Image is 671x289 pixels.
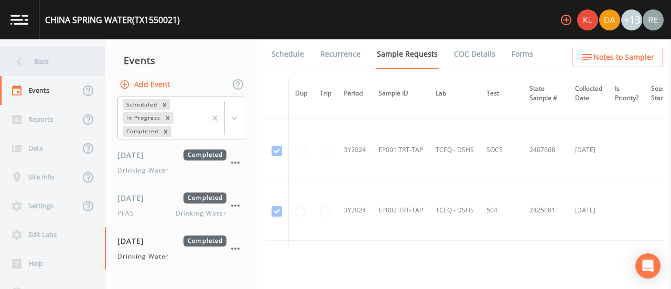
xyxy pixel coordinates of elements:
[593,51,654,64] span: Notes to Sampler
[117,192,151,204] span: [DATE]
[176,209,226,218] span: Drinking Water
[621,9,642,30] div: +13
[372,120,429,180] td: EP001 TRT-TAP
[160,126,171,137] div: Remove Completed
[375,39,439,69] a: Sample Requests
[117,166,168,175] span: Drinking Water
[599,9,621,30] div: David Weber
[117,75,174,94] button: Add Event
[338,180,372,241] td: 3Y2024
[452,39,497,69] a: COC Details
[159,99,170,110] div: Remove Scheduled
[429,120,480,180] td: TCEQ - DSHS
[480,78,523,110] th: Test
[123,126,160,137] div: Completed
[523,180,569,241] td: 2425081
[569,120,609,180] td: [DATE]
[569,180,609,241] td: [DATE]
[117,252,168,261] span: Drinking Water
[45,14,180,26] div: CHINA SPRING WATER (TX1550021)
[510,39,535,69] a: Forms
[429,180,480,241] td: TCEQ - DSHS
[372,180,429,241] td: EP002 TRT-TAP
[643,9,664,30] img: e720f1e92442e99c2aab0e3b783e6548
[338,120,372,180] td: 3Y2024
[577,9,598,30] img: 9c4450d90d3b8045b2e5fa62e4f92659
[105,184,257,227] a: [DATE]CompletedPFASDrinking Water
[183,236,226,247] span: Completed
[429,78,480,110] th: Lab
[105,47,257,73] div: Events
[270,39,306,69] a: Schedule
[123,112,162,123] div: In Progress
[577,9,599,30] div: Kler Teran
[123,99,159,110] div: Scheduled
[319,39,362,69] a: Recurrence
[289,78,314,110] th: Dup
[635,253,661,279] div: Open Intercom Messenger
[10,15,28,25] img: logo
[609,78,645,110] th: Is Priority?
[480,180,523,241] td: 504
[599,9,620,30] img: a84961a0472e9debc750dd08a004988d
[523,120,569,180] td: 2407608
[105,227,257,270] a: [DATE]CompletedDrinking Water
[480,120,523,180] td: SOC5
[572,48,663,67] button: Notes to Sampler
[183,192,226,204] span: Completed
[162,112,174,123] div: Remove In Progress
[117,236,151,247] span: [DATE]
[183,149,226,160] span: Completed
[372,78,429,110] th: Sample ID
[569,78,609,110] th: Collected Date
[338,78,372,110] th: Period
[313,78,338,110] th: Trip
[117,209,140,218] span: PFAS
[105,141,257,184] a: [DATE]CompletedDrinking Water
[523,78,569,110] th: State Sample #
[117,149,151,160] span: [DATE]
